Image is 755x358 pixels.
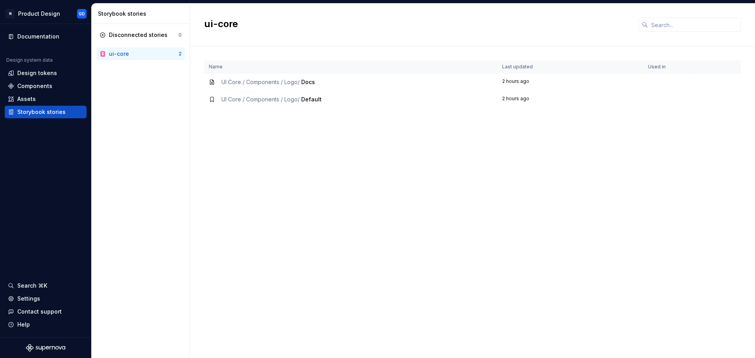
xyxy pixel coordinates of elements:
[5,318,87,331] button: Help
[2,5,90,22] button: NProduct DesignGD
[109,31,168,39] div: Disconnected stories
[301,79,315,85] span: Docs
[96,48,185,60] a: ui-core2
[96,29,185,41] a: Disconnected stories0
[5,279,87,292] button: Search ⌘K
[648,18,741,32] input: Search...
[5,30,87,43] a: Documentation
[5,106,87,118] a: Storybook stories
[179,51,182,57] div: 2
[179,32,182,38] div: 0
[5,67,87,79] a: Design tokens
[497,73,644,91] td: 2 hours ago
[6,9,15,18] div: N
[5,80,87,92] a: Components
[109,50,129,58] div: ui-core
[643,61,693,73] th: Used in
[5,93,87,105] a: Assets
[5,305,87,318] button: Contact support
[17,33,59,40] div: Documentation
[5,292,87,305] a: Settings
[26,344,65,352] svg: Supernova Logo
[221,96,300,103] span: UI Core / Components / Logo /
[17,308,62,316] div: Contact support
[301,96,322,103] span: Default
[6,57,53,63] div: Design system data
[17,282,47,290] div: Search ⌘K
[497,61,644,73] th: Last updated
[17,69,57,77] div: Design tokens
[17,95,36,103] div: Assets
[98,10,186,18] div: Storybook stories
[17,295,40,303] div: Settings
[17,108,66,116] div: Storybook stories
[204,61,497,73] th: Name
[497,91,644,108] td: 2 hours ago
[18,10,60,18] div: Product Design
[17,321,30,329] div: Help
[17,82,52,90] div: Components
[221,79,300,85] span: UI Core / Components / Logo /
[204,18,629,30] h2: ui-core
[79,11,85,17] div: GD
